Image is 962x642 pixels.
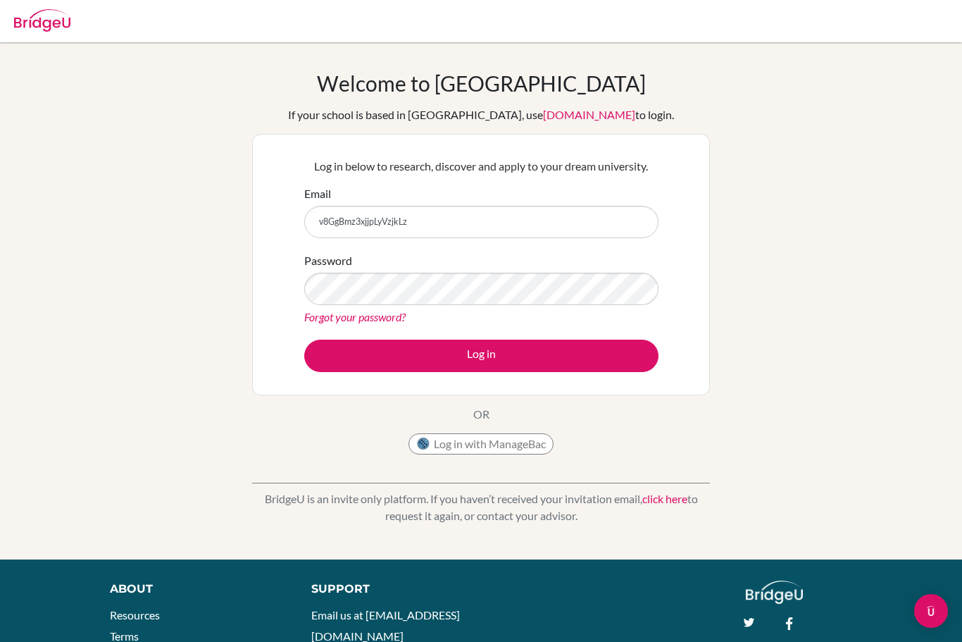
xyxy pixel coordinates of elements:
a: Resources [110,608,160,622]
div: Support [311,581,467,598]
div: Open Intercom Messenger [914,594,948,628]
label: Password [304,252,352,269]
h1: Welcome to [GEOGRAPHIC_DATA] [317,70,646,96]
p: Log in below to research, discover and apply to your dream university. [304,158,658,175]
button: Log in with ManageBac [408,433,554,455]
div: About [110,581,280,598]
a: [DOMAIN_NAME] [543,108,635,121]
img: logo_white@2x-f4f0deed5e89b7ecb1c2cc34c3e3d731f90f0f143d5ea2071677605dd97b5244.png [746,581,803,604]
label: Email [304,185,331,202]
p: BridgeU is an invite only platform. If you haven’t received your invitation email, to request it ... [252,490,710,524]
div: If your school is based in [GEOGRAPHIC_DATA], use to login. [288,106,674,123]
p: OR [473,406,489,423]
button: Log in [304,340,658,372]
a: Forgot your password? [304,310,406,323]
img: Bridge-U [14,9,70,32]
a: click here [642,492,687,505]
